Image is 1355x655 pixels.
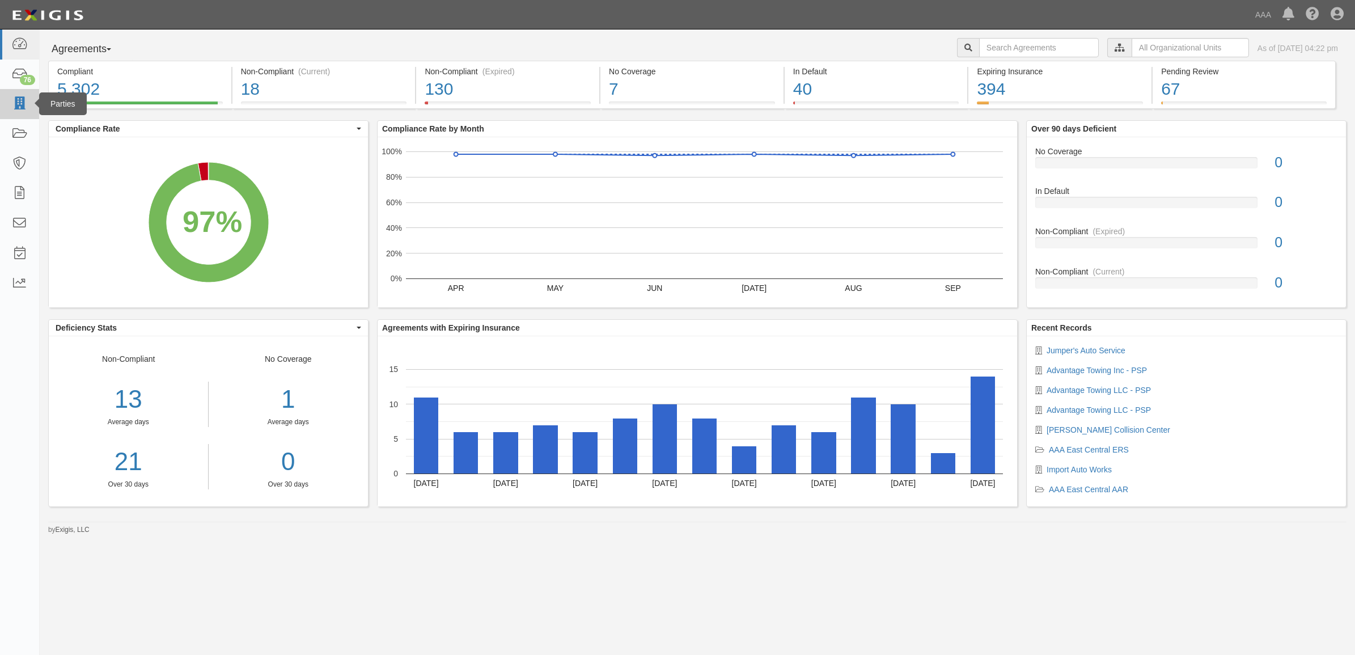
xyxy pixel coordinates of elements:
[811,479,836,488] text: [DATE]
[1250,3,1277,26] a: AAA
[1161,77,1327,102] div: 67
[386,248,402,257] text: 20%
[389,399,398,408] text: 10
[1047,405,1151,415] a: Advantage Towing LLC - PSP
[382,147,402,156] text: 100%
[49,382,208,417] div: 13
[785,102,968,111] a: In Default40
[742,284,767,293] text: [DATE]
[382,323,520,332] b: Agreements with Expiring Insurance
[600,102,784,111] a: No Coverage7
[573,479,598,488] text: [DATE]
[393,469,398,478] text: 0
[48,38,133,61] button: Agreements
[49,320,368,336] button: Deficiency Stats
[425,77,591,102] div: 130
[1306,8,1319,22] i: Help Center - Complianz
[382,124,484,133] b: Compliance Rate by Month
[1266,273,1346,293] div: 0
[183,200,242,243] div: 97%
[891,479,916,488] text: [DATE]
[977,66,1143,77] div: Expiring Insurance
[425,66,591,77] div: Non-Compliant (Expired)
[1266,153,1346,173] div: 0
[1047,366,1147,375] a: Advantage Towing Inc - PSP
[386,223,402,233] text: 40%
[793,66,959,77] div: In Default
[1035,146,1337,186] a: No Coverage0
[49,121,368,137] button: Compliance Rate
[732,479,757,488] text: [DATE]
[1047,386,1151,395] a: Advantage Towing LLC - PSP
[241,66,407,77] div: Non-Compliant (Current)
[609,66,775,77] div: No Coverage
[1031,323,1092,332] b: Recent Records
[845,284,862,293] text: AUG
[386,172,402,181] text: 80%
[1027,226,1346,237] div: Non-Compliant
[49,480,208,489] div: Over 30 days
[647,284,662,293] text: JUN
[1047,425,1170,434] a: [PERSON_NAME] Collision Center
[209,353,369,489] div: No Coverage
[1093,266,1124,277] div: (Current)
[482,66,515,77] div: (Expired)
[1035,266,1337,298] a: Non-Compliant(Current)0
[977,77,1143,102] div: 394
[1047,465,1112,474] a: Import Auto Works
[1047,346,1125,355] a: Jumper's Auto Service
[1266,233,1346,253] div: 0
[547,284,564,293] text: MAY
[39,92,87,115] div: Parties
[57,66,223,77] div: Compliant
[1035,226,1337,266] a: Non-Compliant(Expired)0
[793,77,959,102] div: 40
[1161,66,1327,77] div: Pending Review
[393,434,398,443] text: 5
[48,525,90,535] small: by
[9,5,87,26] img: logo-5460c22ac91f19d4615b14bd174203de0afe785f0fc80cf4dbbc73dc1793850b.png
[56,526,90,534] a: Exigis, LLC
[448,284,464,293] text: APR
[49,417,208,427] div: Average days
[217,480,360,489] div: Over 30 days
[1049,445,1129,454] a: AAA East Central ERS
[49,444,208,480] a: 21
[1257,43,1338,54] div: As of [DATE] 04:22 pm
[386,198,402,207] text: 60%
[1027,185,1346,197] div: In Default
[416,102,599,111] a: Non-Compliant(Expired)130
[217,444,360,480] a: 0
[298,66,330,77] div: (Current)
[652,479,677,488] text: [DATE]
[217,417,360,427] div: Average days
[1027,266,1346,277] div: Non-Compliant
[49,353,209,489] div: Non-Compliant
[968,102,1151,111] a: Expiring Insurance394
[241,77,407,102] div: 18
[232,102,416,111] a: Non-Compliant(Current)18
[1027,146,1346,157] div: No Coverage
[378,336,1017,506] div: A chart.
[1031,124,1116,133] b: Over 90 days Deficient
[378,137,1017,307] svg: A chart.
[57,77,223,102] div: 5,302
[56,123,354,134] span: Compliance Rate
[609,77,775,102] div: 7
[1035,185,1337,226] a: In Default0
[1266,192,1346,213] div: 0
[20,75,35,85] div: 76
[945,284,961,293] text: SEP
[970,479,995,488] text: [DATE]
[49,137,368,307] svg: A chart.
[217,382,360,417] div: 1
[979,38,1099,57] input: Search Agreements
[56,322,354,333] span: Deficiency Stats
[1093,226,1125,237] div: (Expired)
[493,479,518,488] text: [DATE]
[414,479,439,488] text: [DATE]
